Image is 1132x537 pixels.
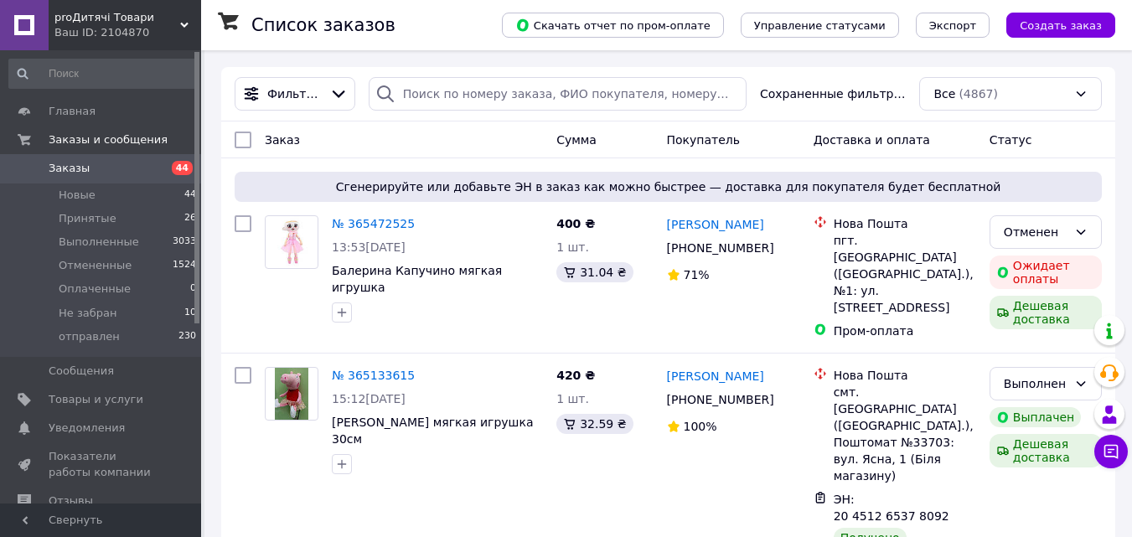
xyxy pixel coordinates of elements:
button: Создать заказ [1006,13,1115,38]
span: Отзывы [49,493,93,509]
div: Дешевая доставка [990,296,1102,329]
span: 44 [184,188,196,203]
div: Нова Пошта [834,367,976,384]
a: Фото товару [265,367,318,421]
span: Заказы [49,161,90,176]
span: 44 [172,161,193,175]
button: Чат с покупателем [1094,435,1128,468]
span: 3033 [173,235,196,250]
span: 15:12[DATE] [332,392,406,405]
a: Создать заказ [990,18,1115,31]
span: Фильтры [267,85,323,102]
span: Скачать отчет по пром-оплате [515,18,711,33]
span: 1 шт. [556,240,589,254]
span: Экспорт [929,19,976,32]
div: Ваш ID: 2104870 [54,25,201,40]
span: Все [933,85,955,102]
div: Ожидает оплаты [990,256,1102,289]
span: Главная [49,104,96,119]
span: 400 ₴ [556,217,595,230]
span: Оплаченные [59,281,131,297]
span: Отмененные [59,258,132,273]
span: Сумма [556,133,597,147]
span: 230 [178,329,196,344]
button: Управление статусами [741,13,899,38]
input: Поиск по номеру заказа, ФИО покупателя, номеру телефона, Email, номеру накладной [369,77,747,111]
span: 1 шт. [556,392,589,405]
img: Фото товару [269,216,313,268]
span: Уведомления [49,421,125,436]
span: Заказ [265,133,300,147]
span: (4867) [959,87,998,101]
a: [PERSON_NAME] [667,368,764,385]
span: Сгенерируйте или добавьте ЭН в заказ как можно быстрее — доставка для покупателя будет бесплатной [241,178,1095,195]
span: Создать заказ [1020,19,1102,32]
span: ЭН: 20 4512 6537 8092 [834,493,949,523]
div: смт. [GEOGRAPHIC_DATA] ([GEOGRAPHIC_DATA].), Поштомат №33703: вул. Ясна, 1 (Біля магазину) [834,384,976,484]
h1: Список заказов [251,15,395,35]
div: 31.04 ₴ [556,262,633,282]
button: Скачать отчет по пром-оплате [502,13,724,38]
span: Принятые [59,211,116,226]
a: Балерина Капучино мягкая игрушка [332,264,502,294]
a: № 365472525 [332,217,415,230]
span: Выполненные [59,235,139,250]
a: [PERSON_NAME] [667,216,764,233]
span: Сохраненные фильтры: [760,85,907,102]
img: Фото товару [275,368,309,420]
span: отправлен [59,329,120,344]
span: Новые [59,188,96,203]
span: 420 ₴ [556,369,595,382]
span: Товары и услуги [49,392,143,407]
div: Дешевая доставка [990,434,1102,467]
span: Заказы и сообщения [49,132,168,147]
span: 13:53[DATE] [332,240,406,254]
div: Выполнен [1004,374,1067,393]
div: [PHONE_NUMBER] [664,388,778,411]
span: 0 [190,281,196,297]
span: Не забран [59,306,117,321]
div: Нова Пошта [834,215,976,232]
a: Фото товару [265,215,318,269]
span: Сообщения [49,364,114,379]
div: Отменен [1004,223,1067,241]
span: 10 [184,306,196,321]
button: Экспорт [916,13,990,38]
div: Пром-оплата [834,323,976,339]
a: № 365133615 [332,369,415,382]
div: 32.59 ₴ [556,414,633,434]
span: 1524 [173,258,196,273]
span: Покупатель [667,133,741,147]
input: Поиск [8,59,198,89]
div: Выплачен [990,407,1081,427]
span: Доставка и оплата [814,133,930,147]
span: proДитячі Товари [54,10,180,25]
span: 26 [184,211,196,226]
span: 100% [684,420,717,433]
span: 71% [684,268,710,281]
a: [PERSON_NAME] мягкая игрушка 30см [332,416,533,446]
span: Управление статусами [754,19,886,32]
div: пгт. [GEOGRAPHIC_DATA] ([GEOGRAPHIC_DATA].), №1: ул. [STREET_ADDRESS] [834,232,976,316]
span: Статус [990,133,1032,147]
span: Показатели работы компании [49,449,155,479]
div: [PHONE_NUMBER] [664,236,778,260]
